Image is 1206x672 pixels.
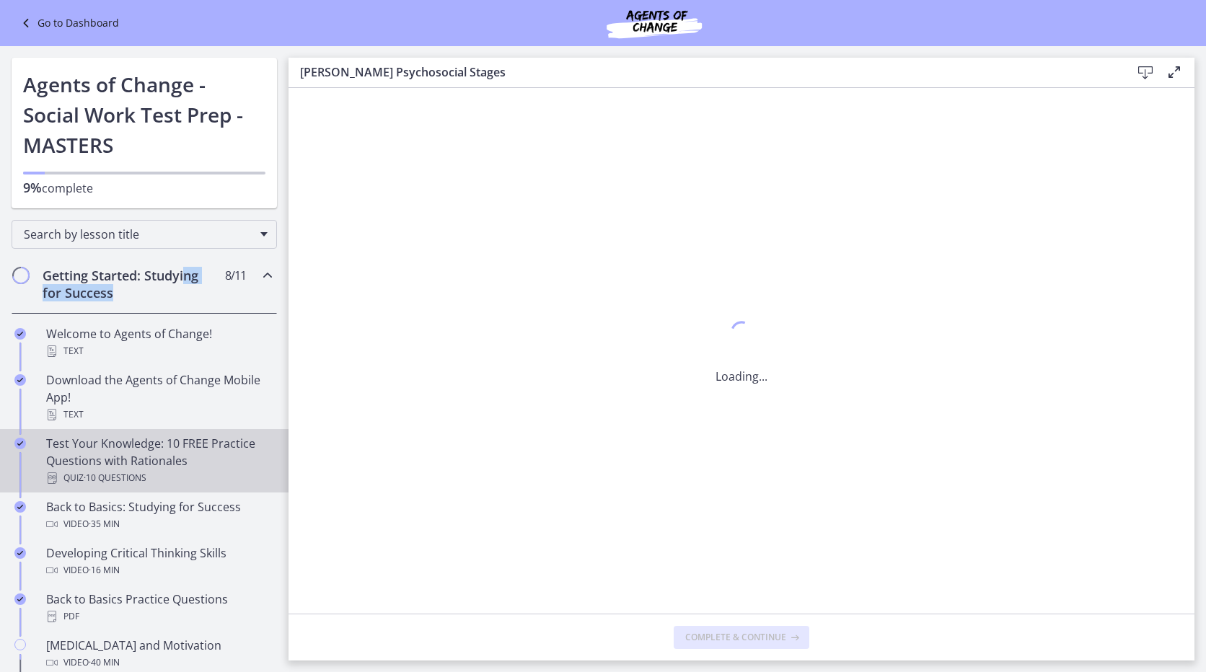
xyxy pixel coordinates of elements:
div: Welcome to Agents of Change! [46,325,271,360]
span: 9% [23,179,42,196]
div: Video [46,516,271,533]
div: Test Your Knowledge: 10 FREE Practice Questions with Rationales [46,435,271,487]
h2: Getting Started: Studying for Success [43,267,219,301]
i: Completed [14,374,26,386]
div: Video [46,562,271,579]
div: PDF [46,608,271,625]
a: Go to Dashboard [17,14,119,32]
span: · 16 min [89,562,120,579]
div: [MEDICAL_DATA] and Motivation [46,637,271,671]
span: 8 / 11 [225,267,246,284]
p: complete [23,179,265,197]
span: · 35 min [89,516,120,533]
div: Developing Critical Thinking Skills [46,544,271,579]
p: Loading... [716,368,767,385]
span: · 10 Questions [84,469,146,487]
div: Back to Basics Practice Questions [46,591,271,625]
div: Quiz [46,469,271,487]
i: Completed [14,547,26,559]
span: Complete & continue [685,632,786,643]
div: Back to Basics: Studying for Success [46,498,271,533]
button: Complete & continue [674,626,809,649]
div: Text [46,406,271,423]
img: Agents of Change [568,6,741,40]
div: 1 [716,317,767,350]
div: Search by lesson title [12,220,277,249]
span: · 40 min [89,654,120,671]
i: Completed [14,501,26,513]
i: Completed [14,438,26,449]
div: Text [46,342,271,360]
h3: [PERSON_NAME] Psychosocial Stages [300,63,1108,81]
h1: Agents of Change - Social Work Test Prep - MASTERS [23,69,265,160]
div: Video [46,654,271,671]
i: Completed [14,328,26,340]
div: Download the Agents of Change Mobile App! [46,371,271,423]
span: Search by lesson title [24,226,253,242]
i: Completed [14,593,26,605]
